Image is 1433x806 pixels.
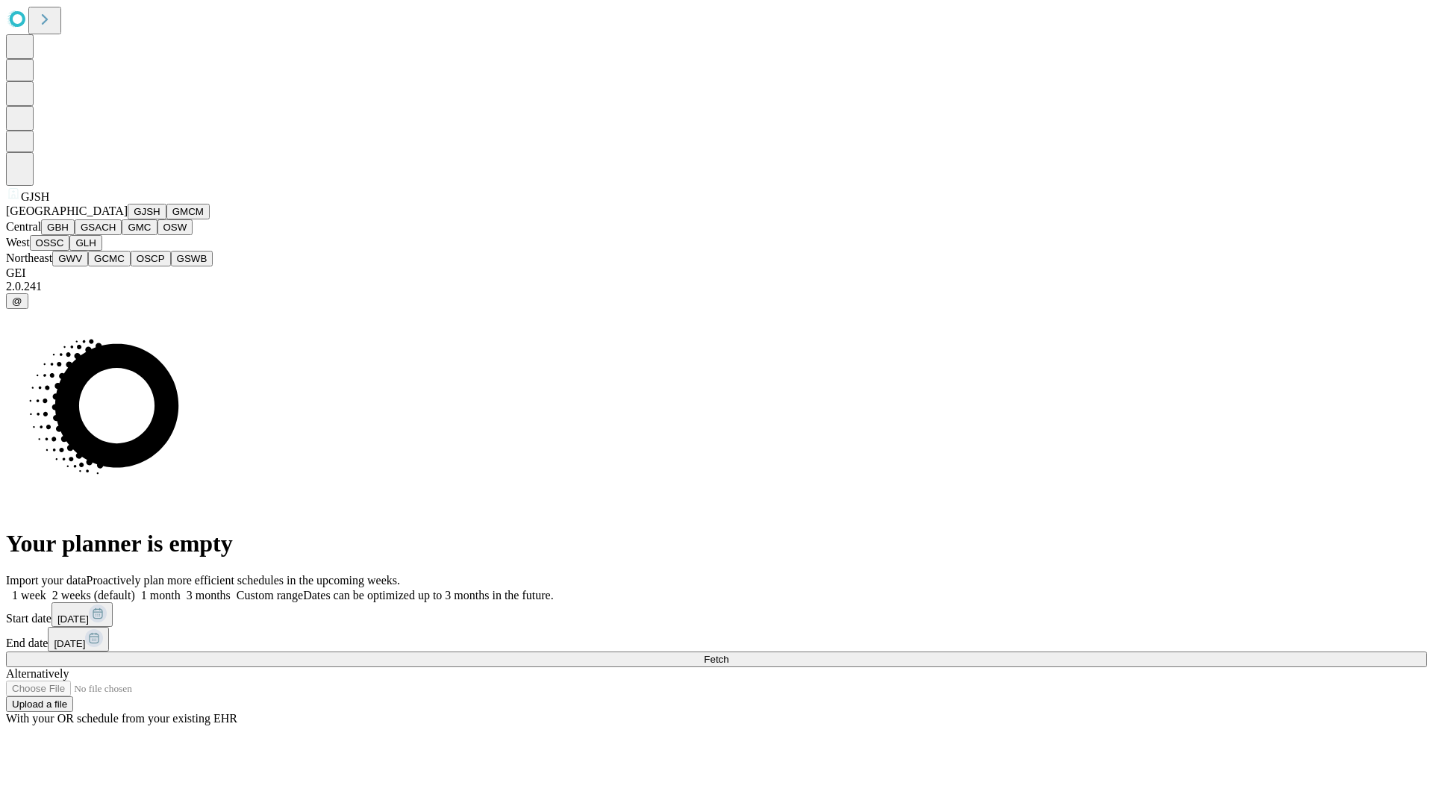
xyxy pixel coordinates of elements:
[6,712,237,725] span: With your OR schedule from your existing EHR
[30,235,70,251] button: OSSC
[6,696,73,712] button: Upload a file
[141,589,181,602] span: 1 month
[303,589,553,602] span: Dates can be optimized up to 3 months in the future.
[21,190,49,203] span: GJSH
[704,654,728,665] span: Fetch
[157,219,193,235] button: OSW
[41,219,75,235] button: GBH
[6,530,1427,557] h1: Your planner is empty
[6,236,30,249] span: West
[48,627,109,652] button: [DATE]
[166,204,210,219] button: GMCM
[6,574,87,587] span: Import your data
[131,251,171,266] button: OSCP
[87,574,400,587] span: Proactively plan more efficient schedules in the upcoming weeks.
[128,204,166,219] button: GJSH
[122,219,157,235] button: GMC
[171,251,213,266] button: GSWB
[69,235,102,251] button: GLH
[88,251,131,266] button: GCMC
[6,293,28,309] button: @
[54,638,85,649] span: [DATE]
[52,589,135,602] span: 2 weeks (default)
[6,627,1427,652] div: End date
[51,602,113,627] button: [DATE]
[6,602,1427,627] div: Start date
[57,613,89,625] span: [DATE]
[75,219,122,235] button: GSACH
[12,589,46,602] span: 1 week
[6,204,128,217] span: [GEOGRAPHIC_DATA]
[6,252,52,264] span: Northeast
[6,667,69,680] span: Alternatively
[52,251,88,266] button: GWV
[6,220,41,233] span: Central
[6,652,1427,667] button: Fetch
[12,296,22,307] span: @
[237,589,303,602] span: Custom range
[6,280,1427,293] div: 2.0.241
[6,266,1427,280] div: GEI
[187,589,231,602] span: 3 months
